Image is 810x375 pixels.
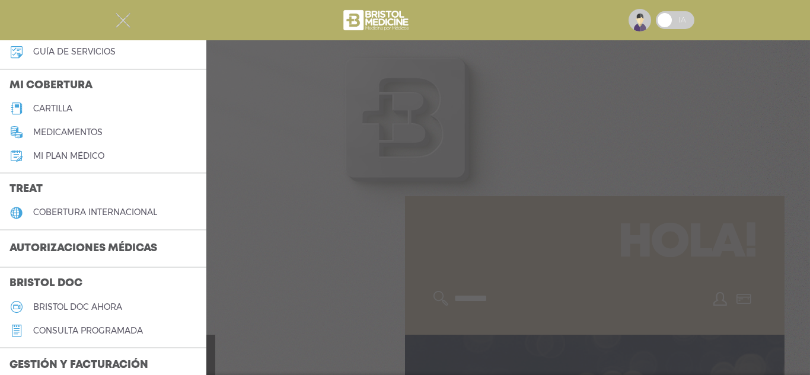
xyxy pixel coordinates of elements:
h5: consulta programada [33,326,143,336]
img: profile-placeholder.svg [629,9,651,31]
h5: cobertura internacional [33,207,157,217]
h5: Mi plan médico [33,151,104,161]
img: Cober_menu-close-white.svg [116,13,130,28]
img: bristol-medicine-blanco.png [342,6,412,34]
h5: Bristol doc ahora [33,302,122,312]
h5: guía de servicios [33,47,116,57]
h5: cartilla [33,104,72,114]
h5: medicamentos [33,127,103,137]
